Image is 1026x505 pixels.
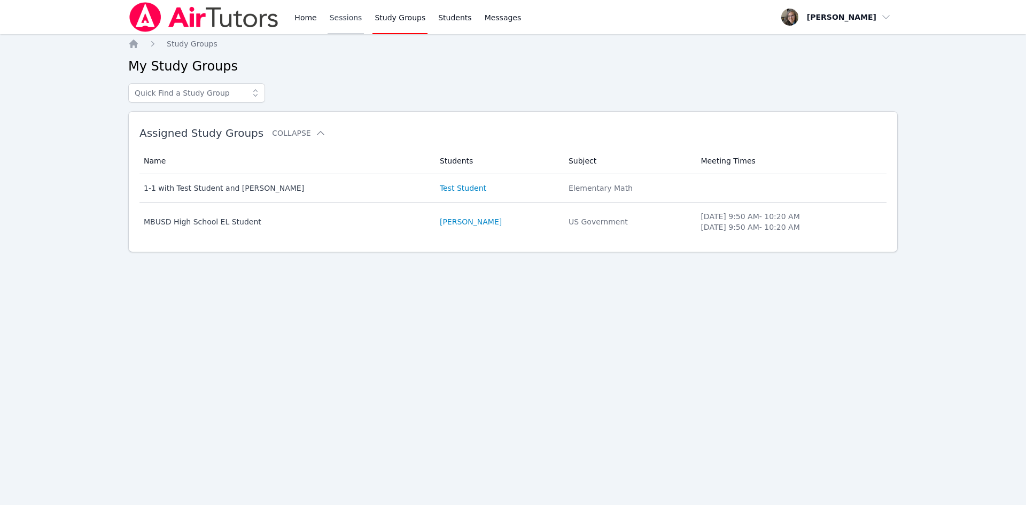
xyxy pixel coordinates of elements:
a: Test Student [440,183,486,193]
li: [DATE] 9:50 AM - 10:20 AM [701,211,880,222]
th: Subject [562,148,694,174]
div: 1-1 with Test Student and [PERSON_NAME] [144,183,427,193]
th: Students [433,148,562,174]
span: Messages [485,12,522,23]
div: MBUSD High School EL Student [144,216,427,227]
tr: MBUSD High School EL Student[PERSON_NAME]US Government[DATE] 9:50 AM- 10:20 AM[DATE] 9:50 AM- 10:... [139,203,887,241]
img: Air Tutors [128,2,279,32]
div: Elementary Math [569,183,688,193]
span: Study Groups [167,40,217,48]
a: Study Groups [167,38,217,49]
span: Assigned Study Groups [139,127,263,139]
nav: Breadcrumb [128,38,898,49]
th: Name [139,148,433,174]
div: US Government [569,216,688,227]
input: Quick Find a Study Group [128,83,265,103]
tr: 1-1 with Test Student and [PERSON_NAME]Test StudentElementary Math [139,174,887,203]
a: [PERSON_NAME] [440,216,502,227]
li: [DATE] 9:50 AM - 10:20 AM [701,222,880,232]
h2: My Study Groups [128,58,898,75]
th: Meeting Times [694,148,887,174]
button: Collapse [272,128,325,138]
